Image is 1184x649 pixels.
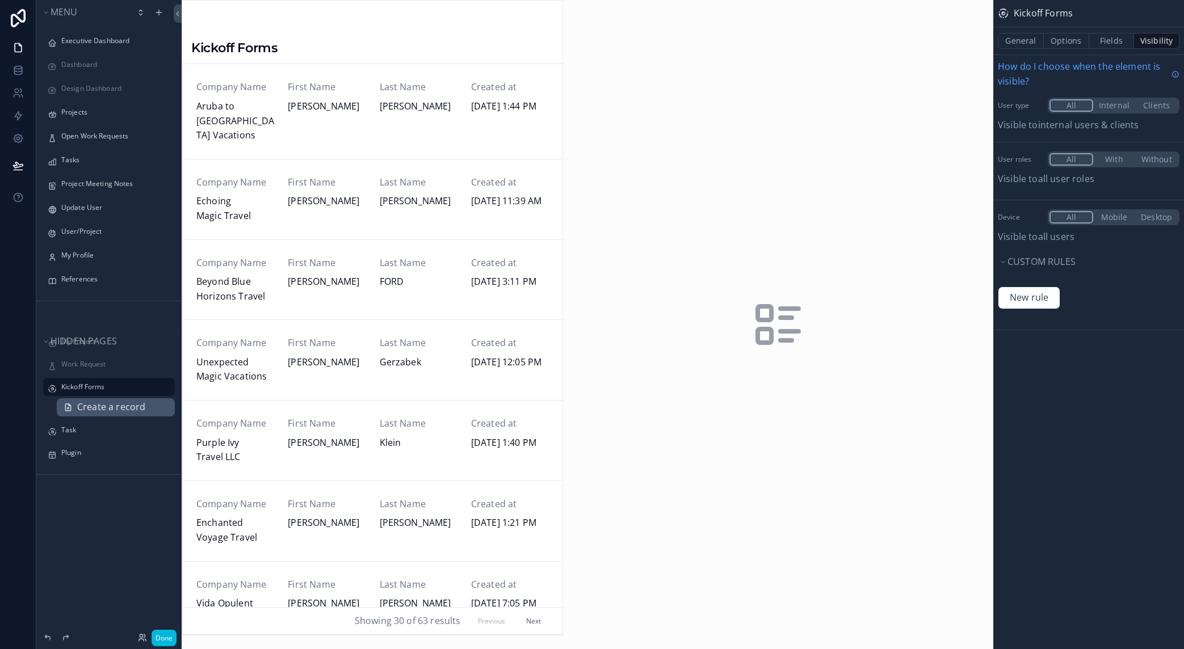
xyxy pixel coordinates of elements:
label: Kickoff Forms [61,382,168,391]
label: Update User [61,203,168,212]
span: Internal users & clients [1038,119,1139,131]
label: Task [61,425,168,435]
a: How do I choose when the element is visible? [998,60,1179,88]
label: Device [998,213,1043,222]
button: Visibility [1134,33,1179,49]
label: User/Project [61,227,168,236]
button: New rule [998,286,1060,309]
span: How do I choose when the element is visible? [998,60,1167,88]
p: Visible to [998,118,1179,133]
span: Showing 30 of 63 results [355,614,461,629]
span: all users [1038,230,1074,243]
button: Internal [1093,99,1136,112]
label: User type [998,101,1043,110]
button: General [998,33,1044,49]
label: References [61,275,168,284]
label: Executive Dashboard [61,36,168,45]
button: All [1049,211,1093,224]
span: All user roles [1038,172,1094,185]
button: Clients [1135,99,1178,112]
button: Custom rules [998,254,1173,270]
label: Open Work Requests [61,132,168,141]
label: My Profile [61,251,168,260]
label: Projects [61,108,168,117]
label: Design Dashboard [61,84,168,93]
button: Done [152,630,177,646]
a: Create a record [57,398,175,416]
label: User roles [998,155,1043,164]
span: Custom rules [1007,255,1076,268]
button: Without [1135,153,1178,166]
label: Dashboard [61,60,168,69]
label: Work Request [61,360,168,369]
button: Fields [1089,33,1135,49]
button: With [1093,153,1136,166]
button: Mobile [1093,211,1136,224]
button: Desktop [1135,211,1178,224]
p: Visible to [998,230,1179,245]
label: Tasks [61,155,168,165]
label: Plugin [61,448,168,457]
span: Kickoff Forms [1014,6,1073,21]
span: New rule [1005,290,1053,305]
label: My Project [61,337,168,346]
button: All [1049,153,1093,166]
button: All [1049,99,1093,112]
button: Next [518,612,549,630]
label: Project Meeting Notes [61,179,168,188]
p: Visible to [998,172,1179,187]
button: Options [1044,33,1089,49]
span: Create a record [77,400,145,415]
span: Menu [51,6,78,18]
button: Menu [41,5,129,20]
